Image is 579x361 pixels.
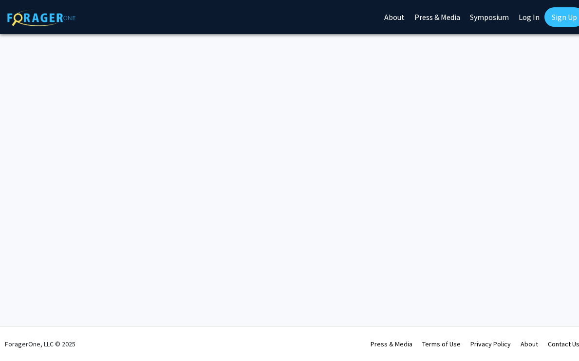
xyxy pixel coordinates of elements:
img: ForagerOne Logo [7,9,75,26]
a: Terms of Use [422,340,461,348]
div: ForagerOne, LLC © 2025 [5,327,75,361]
a: About [521,340,538,348]
a: Privacy Policy [470,340,511,348]
a: Press & Media [371,340,412,348]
